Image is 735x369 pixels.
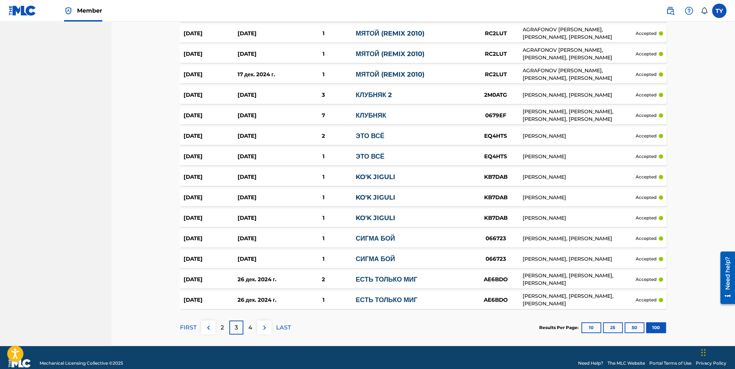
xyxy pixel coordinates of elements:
[260,323,269,332] img: right
[523,153,636,160] div: [PERSON_NAME]
[523,272,636,287] div: [PERSON_NAME], [PERSON_NAME], [PERSON_NAME]
[636,51,657,57] p: accepted
[291,132,356,140] div: 2
[356,152,384,160] a: ЭТО ВСЁ
[636,30,657,37] p: accepted
[356,173,395,181] a: KO'K JIGULI
[636,215,657,221] p: accepted
[356,214,395,222] a: KO'K JIGULI
[248,323,252,332] p: 4
[649,360,691,366] a: Portal Terms of Use
[636,174,657,180] p: accepted
[696,360,726,366] a: Privacy Policy
[663,4,677,18] a: Public Search
[9,5,36,16] img: MLC Logo
[469,234,523,243] div: 066723
[469,132,523,140] div: EQ4HTS
[469,193,523,202] div: KB7DAB
[291,70,356,79] div: 1
[291,255,356,263] div: 1
[523,108,636,123] div: [PERSON_NAME], [PERSON_NAME], [PERSON_NAME], [PERSON_NAME]
[356,50,424,58] a: МЯТОЙ (REMIX 2010)
[291,234,356,243] div: 1
[184,193,237,202] div: [DATE]
[184,50,237,58] div: [DATE]
[237,132,291,140] div: [DATE]
[469,152,523,161] div: EQ4HTS
[9,359,31,368] img: logo
[523,255,636,263] div: [PERSON_NAME], [PERSON_NAME]
[237,111,291,120] div: [DATE]
[469,275,523,284] div: AE6BDO
[356,70,424,78] a: МЯТОЙ (REMIX 2010)
[184,234,237,243] div: [DATE]
[539,324,580,331] p: Results Per Page:
[276,323,291,332] p: LAST
[221,323,224,332] p: 2
[603,322,623,333] button: 25
[356,275,417,283] a: ЕСТЬ ТОЛЬКО МИГ
[523,26,636,41] div: AGRAFONOV [PERSON_NAME], [PERSON_NAME], [PERSON_NAME]
[636,112,657,119] p: accepted
[184,275,237,284] div: [DATE]
[235,323,238,332] p: 3
[237,173,291,181] div: [DATE]
[636,133,657,139] p: accepted
[291,152,356,161] div: 1
[523,67,636,82] div: AGRAFONOV [PERSON_NAME], [PERSON_NAME], [PERSON_NAME]
[77,6,102,15] span: Member
[291,275,356,284] div: 2
[356,132,384,140] a: ЭТО ВСЁ
[636,71,657,78] p: accepted
[682,4,696,18] div: Help
[578,360,603,366] a: Need Help?
[469,70,523,79] div: RC2LUT
[356,255,395,263] a: СИГМА БОЙ
[581,322,601,333] button: 10
[469,111,523,120] div: 0679EF
[685,6,693,15] img: help
[699,334,735,369] iframe: Chat Widget
[184,255,237,263] div: [DATE]
[184,173,237,181] div: [DATE]
[469,29,523,38] div: RC2LUT
[291,29,356,38] div: 1
[184,70,237,79] div: [DATE]
[715,249,735,306] iframe: Resource Center
[646,322,666,333] button: 100
[636,194,657,201] p: accepted
[184,214,237,222] div: [DATE]
[666,6,675,15] img: search
[523,46,636,61] div: AGRAFONOV [PERSON_NAME], [PERSON_NAME], [PERSON_NAME]
[291,193,356,202] div: 1
[701,342,705,363] div: Перетащить
[40,360,123,366] span: Mechanical Licensing Collective © 2025
[237,50,291,58] div: [DATE]
[636,92,657,98] p: accepted
[636,297,657,303] p: accepted
[356,296,417,304] a: ЕСТЬ ТОЛЬКО МИГ
[291,91,356,99] div: 3
[237,214,291,222] div: [DATE]
[624,322,644,333] button: 50
[469,173,523,181] div: KB7DAB
[712,4,726,18] div: User Menu
[237,70,291,79] div: 17 дек. 2024 г.
[184,29,237,38] div: [DATE]
[608,360,645,366] a: The MLC Website
[184,111,237,120] div: [DATE]
[237,152,291,161] div: [DATE]
[356,234,395,242] a: СИГМА БОЙ
[356,29,424,37] a: МЯТОЙ (REMIX 2010)
[237,296,291,304] div: 26 дек. 2024 г.
[523,132,636,140] div: [PERSON_NAME]
[237,29,291,38] div: [DATE]
[356,91,392,99] a: КЛУБНЯК 2
[523,235,636,242] div: [PERSON_NAME], [PERSON_NAME]
[291,214,356,222] div: 1
[469,296,523,304] div: AE6BDO
[237,193,291,202] div: [DATE]
[469,214,523,222] div: KB7DAB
